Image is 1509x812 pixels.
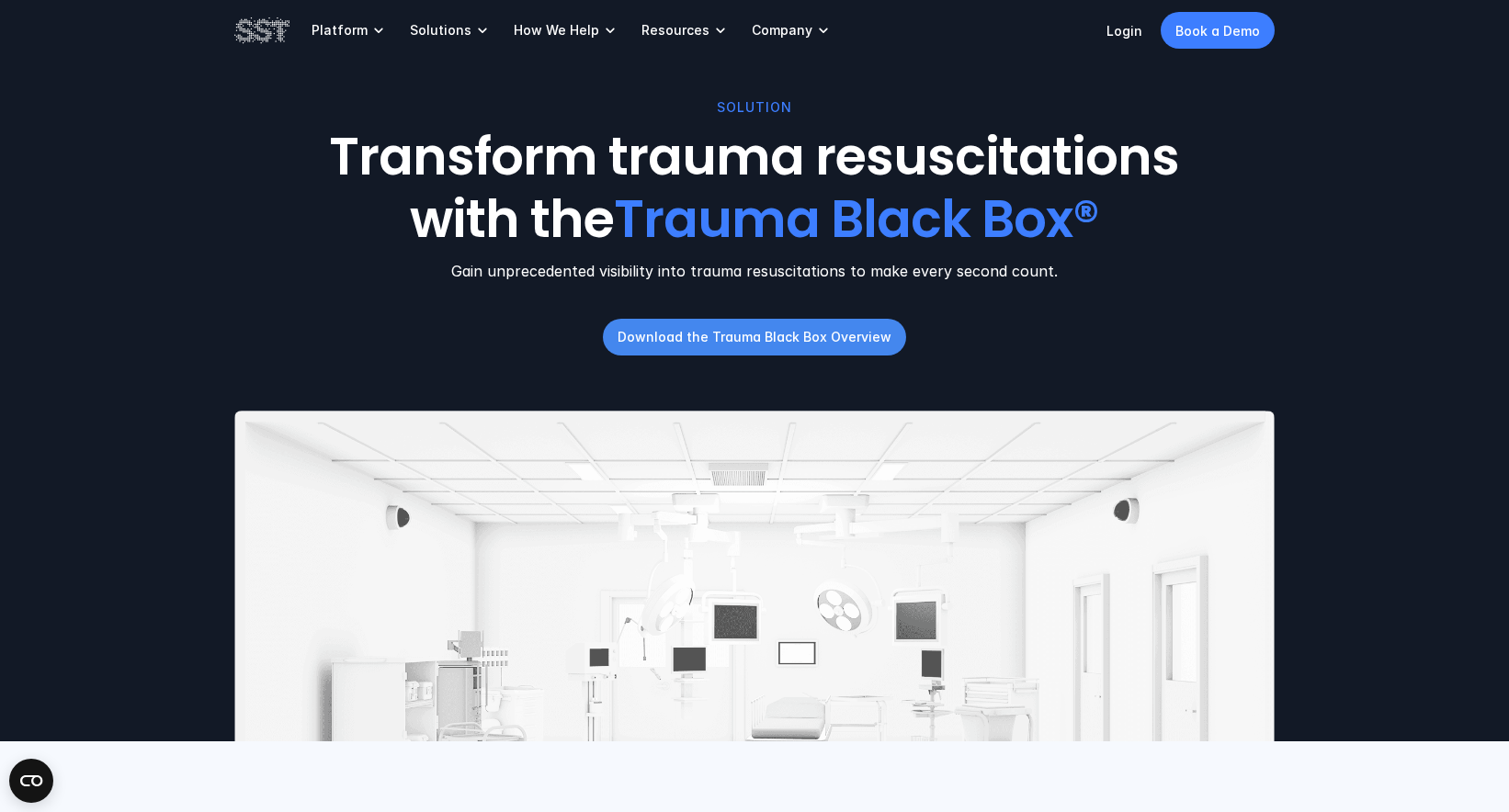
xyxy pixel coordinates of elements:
[234,260,1275,282] p: Gain unprecedented visibility into trauma resuscitations to make every second count.
[618,327,891,346] p: Download the Trauma Black Box Overview
[603,319,906,355] a: Download the Trauma Black Box Overview
[1175,21,1260,40] p: Book a Demo
[307,127,1202,250] h1: Transform trauma resuscitations with the
[641,22,709,39] p: Resources
[234,15,289,46] img: SST logo
[312,22,368,39] p: Platform
[614,184,1099,255] span: Trauma Black Box®
[514,22,599,39] p: How We Help
[717,97,792,118] p: SOLUTION
[1161,12,1275,49] a: Book a Demo
[1106,23,1142,39] a: Login
[410,22,471,39] p: Solutions
[752,22,812,39] p: Company
[9,759,53,803] button: Open CMP widget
